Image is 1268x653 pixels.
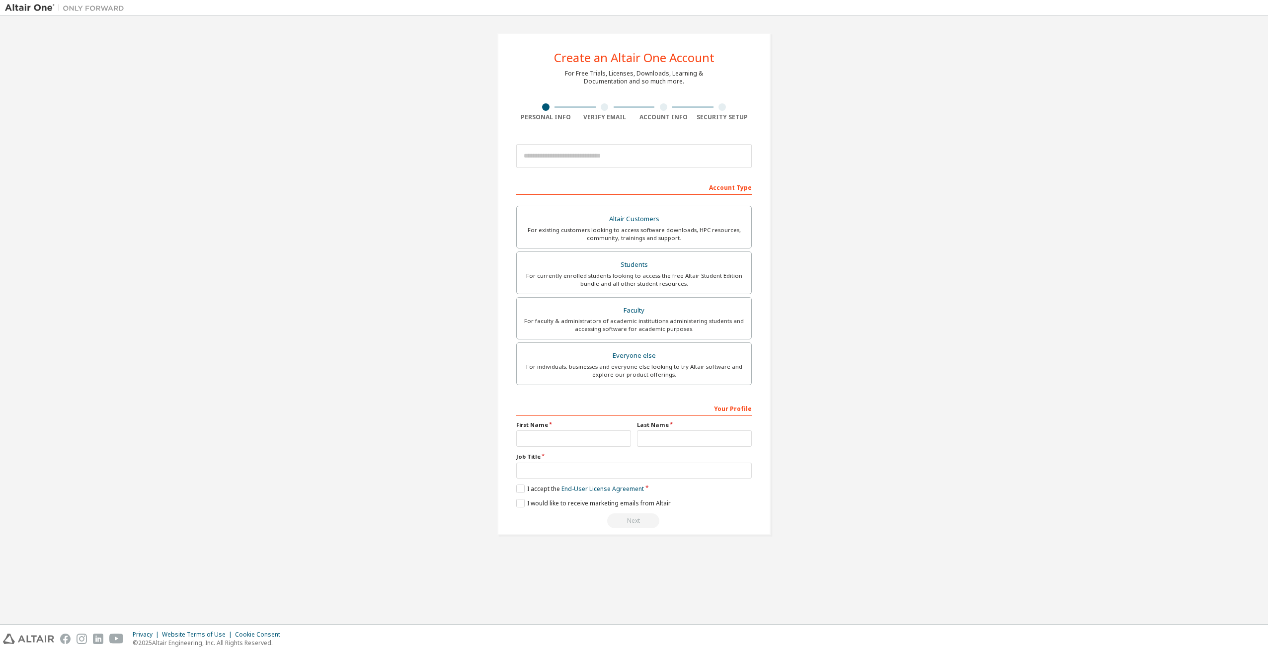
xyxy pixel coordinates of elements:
[554,52,714,64] div: Create an Altair One Account
[575,113,634,121] div: Verify Email
[561,485,644,493] a: End-User License Agreement
[93,634,103,644] img: linkedin.svg
[516,179,752,195] div: Account Type
[516,113,575,121] div: Personal Info
[523,304,745,318] div: Faculty
[3,634,54,644] img: altair_logo.svg
[77,634,87,644] img: instagram.svg
[60,634,71,644] img: facebook.svg
[693,113,752,121] div: Security Setup
[523,317,745,333] div: For faculty & administrators of academic institutions administering students and accessing softwa...
[516,499,671,507] label: I would like to receive marketing emails from Altair
[133,631,162,639] div: Privacy
[523,349,745,363] div: Everyone else
[235,631,286,639] div: Cookie Consent
[133,639,286,647] p: © 2025 Altair Engineering, Inc. All Rights Reserved.
[516,485,644,493] label: I accept the
[162,631,235,639] div: Website Terms of Use
[516,421,631,429] label: First Name
[523,272,745,288] div: For currently enrolled students looking to access the free Altair Student Edition bundle and all ...
[516,513,752,528] div: Read and acccept EULA to continue
[523,258,745,272] div: Students
[523,363,745,379] div: For individuals, businesses and everyone else looking to try Altair software and explore our prod...
[565,70,703,85] div: For Free Trials, Licenses, Downloads, Learning & Documentation and so much more.
[5,3,129,13] img: Altair One
[523,212,745,226] div: Altair Customers
[637,421,752,429] label: Last Name
[516,400,752,416] div: Your Profile
[516,453,752,461] label: Job Title
[109,634,124,644] img: youtube.svg
[634,113,693,121] div: Account Info
[523,226,745,242] div: For existing customers looking to access software downloads, HPC resources, community, trainings ...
